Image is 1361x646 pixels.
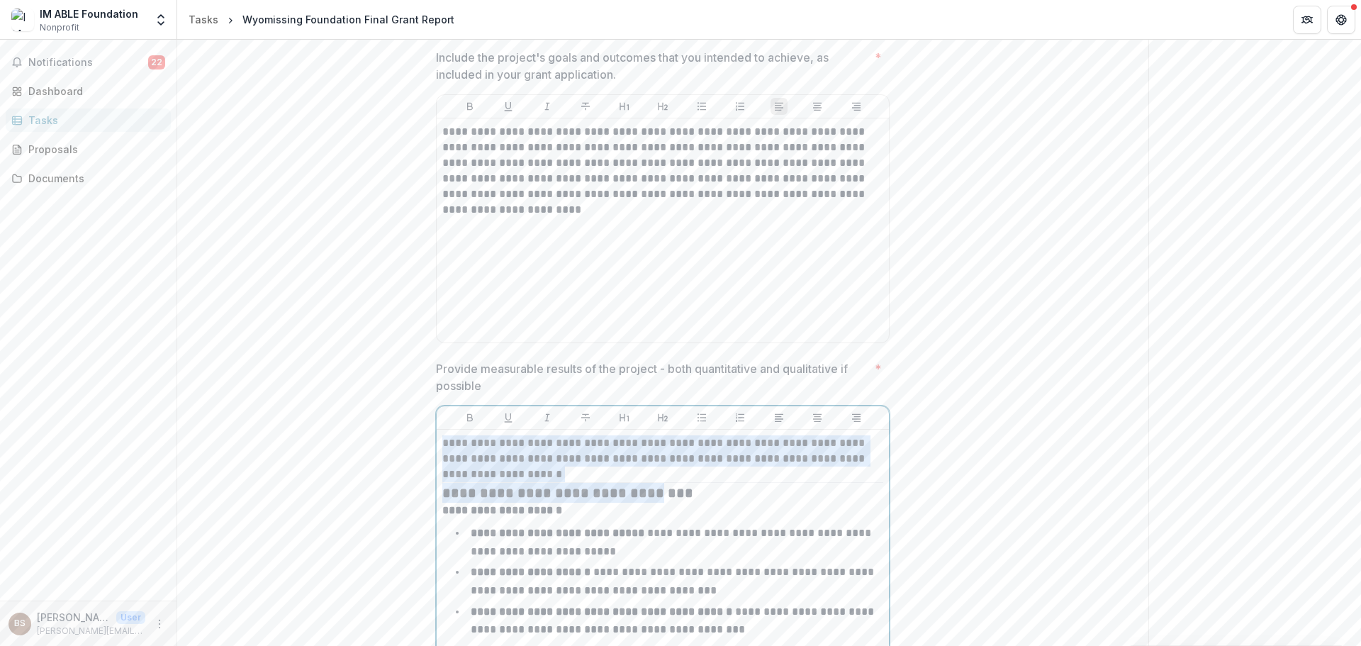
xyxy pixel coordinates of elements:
[577,409,594,426] button: Strike
[809,98,826,115] button: Align Center
[14,619,26,628] div: Brian Sutherland
[6,108,171,132] a: Tasks
[37,610,111,625] p: [PERSON_NAME]
[28,57,148,69] span: Notifications
[11,9,34,31] img: IM ABLE Foundation
[436,360,869,394] p: Provide measurable results of the project - both quantitative and qualitative if possible
[148,55,165,69] span: 22
[616,409,633,426] button: Heading 1
[539,98,556,115] button: Italicize
[436,49,869,83] p: Include the project's goals and outcomes that you intended to achieve, as included in your grant ...
[654,98,671,115] button: Heading 2
[6,167,171,190] a: Documents
[461,409,478,426] button: Bold
[1327,6,1355,34] button: Get Help
[116,611,145,624] p: User
[848,409,865,426] button: Align Right
[809,409,826,426] button: Align Center
[771,98,788,115] button: Align Left
[28,171,159,186] div: Documents
[6,79,171,103] a: Dashboard
[151,616,168,633] button: More
[40,6,138,21] div: IM ABLE Foundation
[654,409,671,426] button: Heading 2
[539,409,556,426] button: Italicize
[461,98,478,115] button: Bold
[6,138,171,161] a: Proposals
[771,409,788,426] button: Align Left
[28,84,159,99] div: Dashboard
[732,409,749,426] button: Ordered List
[693,409,710,426] button: Bullet List
[577,98,594,115] button: Strike
[616,98,633,115] button: Heading 1
[500,98,517,115] button: Underline
[693,98,710,115] button: Bullet List
[189,12,218,27] div: Tasks
[500,409,517,426] button: Underline
[40,21,79,34] span: Nonprofit
[183,9,460,30] nav: breadcrumb
[732,98,749,115] button: Ordered List
[28,113,159,128] div: Tasks
[151,6,171,34] button: Open entity switcher
[183,9,224,30] a: Tasks
[28,142,159,157] div: Proposals
[848,98,865,115] button: Align Right
[1293,6,1321,34] button: Partners
[242,12,454,27] div: Wyomissing Foundation Final Grant Report
[6,51,171,74] button: Notifications22
[37,625,145,637] p: [PERSON_NAME][EMAIL_ADDRESS][DOMAIN_NAME]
